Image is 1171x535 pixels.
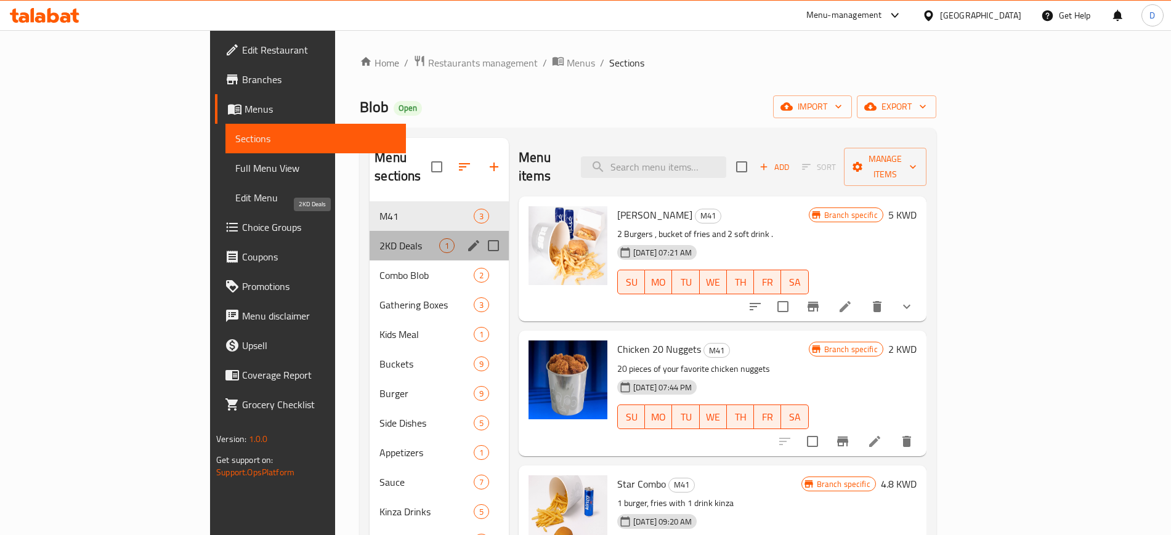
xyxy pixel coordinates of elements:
[379,268,474,283] span: Combo Blob
[703,343,730,358] div: M41
[609,55,644,70] span: Sections
[225,153,405,183] a: Full Menu View
[379,356,474,371] div: Buckets
[668,478,695,493] div: M41
[474,445,489,460] div: items
[474,388,488,400] span: 9
[216,452,273,468] span: Get support on:
[628,247,697,259] span: [DATE] 07:21 AM
[474,299,488,311] span: 3
[379,327,474,342] span: Kids Meal
[819,209,883,221] span: Branch specific
[428,55,538,70] span: Restaurants management
[235,131,395,146] span: Sections
[705,408,722,426] span: WE
[881,475,917,493] h6: 4.8 KWD
[677,408,694,426] span: TU
[888,206,917,223] h6: 5 KWD
[529,340,607,419] img: Chicken 20 Nuggets
[755,158,794,177] button: Add
[413,55,538,71] a: Restaurants management
[645,270,672,294] button: MO
[474,358,488,370] span: 9
[245,102,395,116] span: Menus
[892,292,922,321] button: show more
[754,270,781,294] button: FR
[519,148,566,185] h2: Menu items
[581,156,726,178] input: search
[729,154,755,180] span: Select section
[552,55,595,71] a: Menus
[215,65,405,94] a: Branches
[242,338,395,353] span: Upsell
[755,158,794,177] span: Add item
[474,504,489,519] div: items
[379,297,474,312] span: Gathering Boxes
[798,292,828,321] button: Branch-specific-item
[440,240,454,252] span: 1
[828,427,857,456] button: Branch-specific-item
[867,99,926,115] span: export
[600,55,604,70] li: /
[379,445,474,460] span: Appetizers
[242,397,395,412] span: Grocery Checklist
[700,404,727,429] button: WE
[370,379,509,408] div: Burger9
[474,417,488,429] span: 5
[370,231,509,260] div: 2KD Deals1edit
[754,404,781,429] button: FR
[650,273,667,291] span: MO
[700,270,727,294] button: WE
[758,160,791,174] span: Add
[215,301,405,331] a: Menu disclaimer
[424,154,450,180] span: Select all sections
[740,292,770,321] button: sort-choices
[474,327,489,342] div: items
[242,279,395,294] span: Promotions
[370,290,509,320] div: Gathering Boxes3
[732,408,749,426] span: TH
[672,270,699,294] button: TU
[216,464,294,480] a: Support.OpsPlatform
[783,99,842,115] span: import
[235,161,395,175] span: Full Menu View
[862,292,892,321] button: delete
[857,95,936,118] button: export
[770,294,796,320] span: Select to update
[677,273,694,291] span: TU
[892,427,922,456] button: delete
[464,236,483,255] button: edit
[249,431,268,447] span: 1.0.0
[704,344,729,358] span: M41
[242,72,395,87] span: Branches
[370,349,509,379] div: Buckets9
[216,431,246,447] span: Version:
[474,268,489,283] div: items
[806,8,882,23] div: Menu-management
[379,504,474,519] span: Kinza Drinks
[370,497,509,526] div: Kinza Drinks5
[529,206,607,285] img: Blob Combo
[844,148,926,186] button: Manage items
[474,209,489,223] div: items
[242,308,395,323] span: Menu disclaimer
[474,270,488,281] span: 2
[617,475,666,493] span: Star Combo
[474,386,489,401] div: items
[628,516,697,528] span: [DATE] 09:20 AM
[474,211,488,222] span: 3
[672,404,699,429] button: TU
[379,475,474,489] div: Sauce
[394,103,422,113] span: Open
[645,404,672,429] button: MO
[215,390,405,419] a: Grocery Checklist
[854,151,917,182] span: Manage items
[379,209,474,223] span: M41
[370,260,509,290] div: Combo Blob2
[705,273,722,291] span: WE
[370,201,509,231] div: M413
[370,467,509,497] div: Sauce7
